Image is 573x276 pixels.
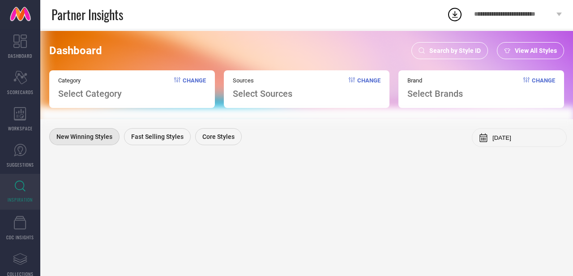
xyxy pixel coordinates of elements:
span: Select Sources [233,88,292,99]
div: Open download list [447,6,463,22]
span: SUGGESTIONS [7,161,34,168]
span: Core Styles [202,133,235,140]
span: DASHBOARD [8,52,32,59]
span: New Winning Styles [56,133,112,140]
span: Brand [407,77,463,84]
span: Fast Selling Styles [131,133,184,140]
span: View All Styles [515,47,557,54]
span: CDC INSIGHTS [6,234,34,241]
span: WORKSPACE [8,125,33,132]
span: Select Category [58,88,122,99]
span: Search by Style ID [429,47,481,54]
input: Select month [492,134,560,141]
span: Change [357,77,381,99]
span: SCORECARDS [7,89,34,95]
span: Change [532,77,555,99]
span: Category [58,77,122,84]
span: INSPIRATION [8,196,33,203]
span: Partner Insights [51,5,123,24]
span: Select Brands [407,88,463,99]
span: Dashboard [49,44,102,57]
span: Sources [233,77,292,84]
span: Change [183,77,206,99]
